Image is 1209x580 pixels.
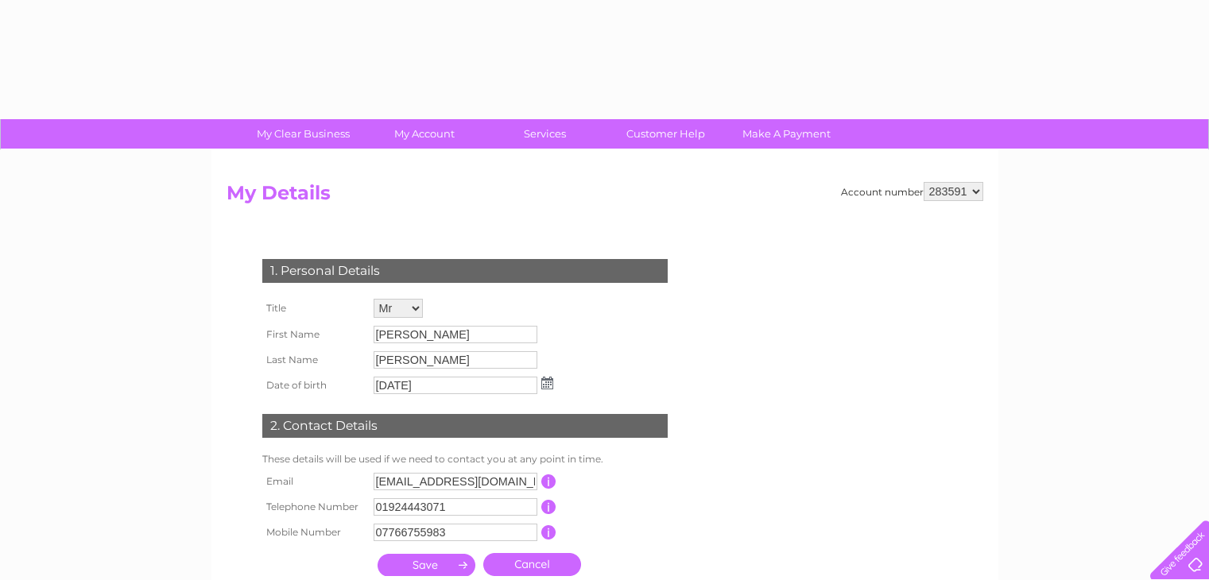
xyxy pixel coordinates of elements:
th: Mobile Number [258,520,370,545]
a: My Account [358,119,490,149]
td: These details will be used if we need to contact you at any point in time. [258,450,672,469]
th: Telephone Number [258,494,370,520]
th: Email [258,469,370,494]
th: Date of birth [258,373,370,398]
div: 2. Contact Details [262,414,668,438]
th: First Name [258,322,370,347]
th: Last Name [258,347,370,373]
a: Services [479,119,610,149]
h2: My Details [227,182,983,212]
th: Title [258,295,370,322]
div: 1. Personal Details [262,259,668,283]
a: Customer Help [600,119,731,149]
input: Submit [378,554,475,576]
img: ... [541,377,553,389]
input: Information [541,500,556,514]
a: Cancel [483,553,581,576]
div: Account number [841,182,983,201]
input: Information [541,525,556,539]
input: Information [541,474,556,489]
a: Make A Payment [721,119,852,149]
a: My Clear Business [238,119,369,149]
